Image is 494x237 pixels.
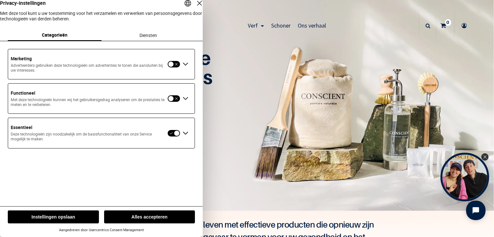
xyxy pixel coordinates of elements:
font: Ons verhaal [298,22,326,29]
div: Sluit Tolstoj-widget [481,153,488,160]
iframe: Tidio Chat [461,195,491,226]
div: Open Tolstoj [440,153,489,201]
a: Verf [244,14,268,37]
div: Open Tolstoj-widget [440,153,489,201]
font: Schoner [271,22,291,29]
div: Tolstoj-bubbelwidget [440,153,489,201]
a: 0 [436,14,454,37]
font: 0 [447,19,450,25]
font: Verf [248,22,258,29]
